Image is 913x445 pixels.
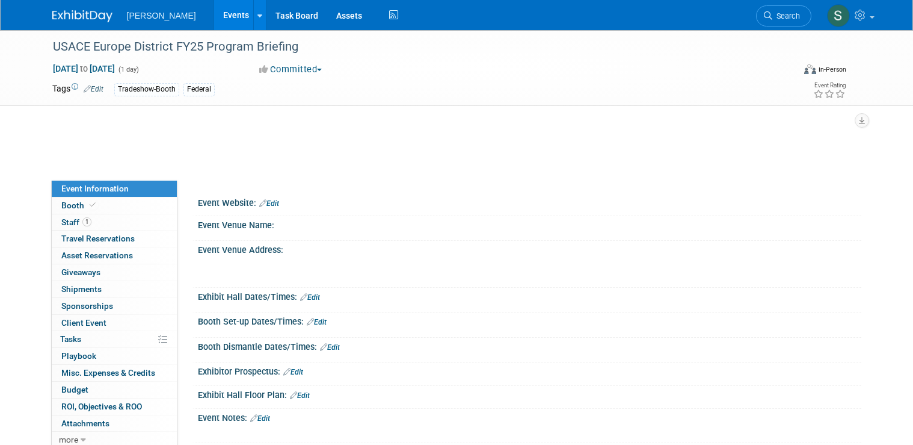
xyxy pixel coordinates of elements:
div: Tradeshow-Booth [114,83,179,96]
a: Edit [320,343,340,352]
div: Exhibit Hall Floor Plan: [198,386,861,402]
div: Event Notes: [198,409,861,425]
a: Budget [52,382,177,398]
div: Booth Dismantle Dates/Times: [198,338,861,353]
a: Giveaways [52,264,177,281]
a: Sponsorships [52,298,177,314]
a: Misc. Expenses & Credits [52,365,177,381]
span: Staff [61,217,91,227]
a: Edit [84,85,103,93]
a: Edit [300,293,320,302]
span: (1 day) [117,66,139,73]
span: Shipments [61,284,102,294]
a: Event Information [52,181,177,197]
a: Booth [52,198,177,214]
span: Search [772,11,800,20]
span: Sponsorships [61,301,113,311]
a: Edit [283,368,303,376]
div: Federal [183,83,215,96]
span: Playbook [61,351,96,361]
div: Exhibit Hall Dates/Times: [198,288,861,303]
div: Event Format [729,63,846,81]
div: Event Website: [198,194,861,210]
i: Booth reservation complete [90,202,96,208]
div: USACE Europe District FY25 Program Briefing [49,36,779,58]
a: Search [756,5,811,26]
span: to [78,64,90,73]
a: Travel Reservations [52,231,177,247]
button: Committed [255,63,327,76]
span: Event Information [61,184,129,193]
span: Budget [61,385,88,394]
span: more [59,435,78,444]
a: Playbook [52,348,177,364]
img: Sharon Aurelio [827,4,850,27]
span: ROI, Objectives & ROO [61,402,142,411]
a: Edit [259,199,279,208]
span: Asset Reservations [61,251,133,260]
a: ROI, Objectives & ROO [52,399,177,415]
span: Client Event [61,318,106,328]
span: Booth [61,201,98,210]
span: Travel Reservations [61,234,135,243]
div: Booth Set-up Dates/Times: [198,313,861,328]
div: Event Venue Name: [198,216,861,231]
span: Attachments [61,419,109,428]
a: Staff1 [52,214,177,231]
a: Attachments [52,415,177,432]
div: Event Rating [813,82,846,89]
div: Event Venue Address: [198,241,861,256]
a: Asset Reservations [52,247,177,264]
a: Tasks [52,331,177,347]
div: In-Person [818,65,846,74]
img: ExhibitDay [52,10,112,22]
span: Misc. Expenses & Credits [61,368,155,378]
span: [DATE] [DATE] [52,63,115,74]
div: Exhibitor Prospectus: [198,363,861,378]
span: Tasks [60,334,81,344]
span: 1 [82,217,91,226]
a: Client Event [52,315,177,331]
a: Edit [250,414,270,423]
span: [PERSON_NAME] [127,11,196,20]
a: Edit [290,391,310,400]
img: Format-Inperson.png [804,64,816,74]
a: Shipments [52,281,177,297]
td: Tags [52,82,103,96]
a: Edit [307,318,327,326]
span: Giveaways [61,267,100,277]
